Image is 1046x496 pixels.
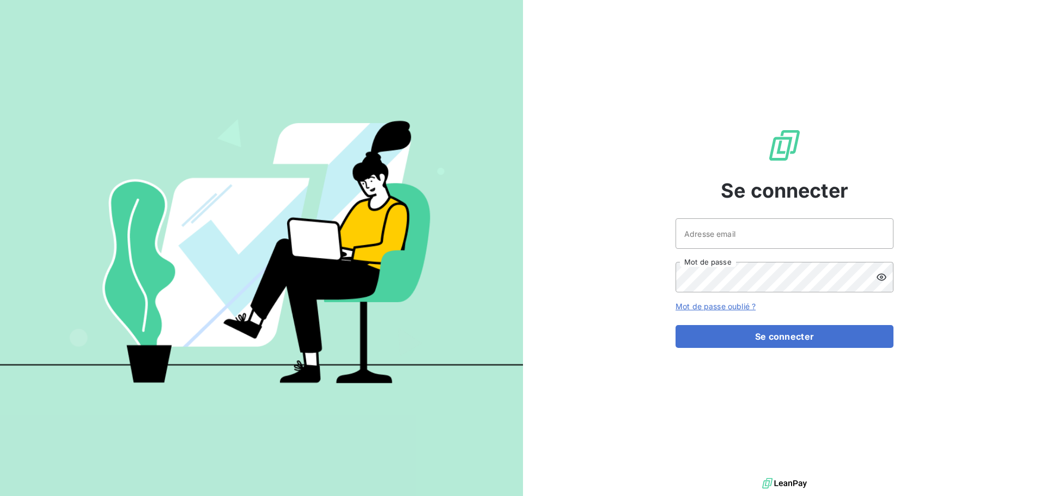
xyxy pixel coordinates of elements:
span: Se connecter [721,176,848,205]
img: Logo LeanPay [767,128,802,163]
input: placeholder [676,218,893,249]
img: logo [762,475,807,492]
a: Mot de passe oublié ? [676,302,756,311]
button: Se connecter [676,325,893,348]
